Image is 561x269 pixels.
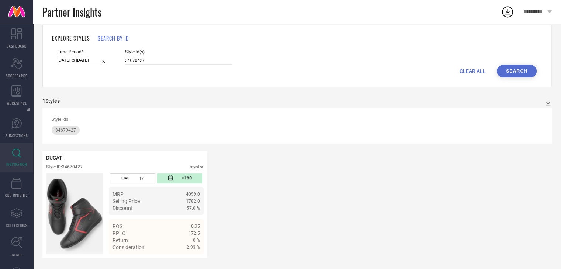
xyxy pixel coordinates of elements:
span: 17 [139,175,144,181]
span: MRP [112,191,124,197]
span: DASHBOARD [7,43,27,49]
span: 57.0 % [187,206,200,211]
div: myntra [190,164,204,170]
span: Consideration [112,244,145,250]
span: CLEAR ALL [460,68,486,74]
button: Search [497,65,537,77]
span: 0.95 [191,224,200,229]
span: Selling Price [112,198,140,204]
span: 172.5 [188,231,200,236]
span: SCORECARDS [6,73,28,78]
img: Style preview image [46,173,103,254]
input: Enter comma separated style ids e.g. 12345, 67890 [125,56,232,65]
span: COLLECTIONS [6,223,28,228]
div: Open download list [501,5,514,18]
span: Time Period* [58,49,108,55]
span: LIVE [121,176,129,181]
span: WORKSPACE [7,100,27,106]
input: Select time period [58,56,108,64]
h1: SEARCH BY ID [98,34,129,42]
span: 0 % [193,238,200,243]
span: 4099.0 [186,192,200,197]
span: SUGGESTIONS [6,133,28,138]
span: ROS [112,223,122,229]
span: Details [183,258,200,263]
div: Style ID: 34670427 [46,164,83,170]
span: Style Id(s) [125,49,232,55]
span: Partner Insights [42,4,101,20]
span: RPLC [112,230,125,236]
span: 2.93 % [187,245,200,250]
span: DUCATI [46,155,64,161]
h1: EXPLORE STYLES [52,34,90,42]
div: Click to view image [46,173,103,254]
div: 1 Styles [42,98,60,104]
div: Number of days since the style was first listed on the platform [157,173,202,183]
span: Return [112,237,128,243]
span: 34670427 [55,127,76,133]
span: 1782.0 [186,199,200,204]
span: Discount [112,205,133,211]
a: Details [176,258,200,263]
span: INSPIRATION [6,161,27,167]
span: TRENDS [10,252,23,258]
div: Number of days the style has been live on the platform [110,173,155,183]
div: Style Ids [52,117,543,122]
span: CDC INSIGHTS [5,192,28,198]
span: <180 [181,175,192,181]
